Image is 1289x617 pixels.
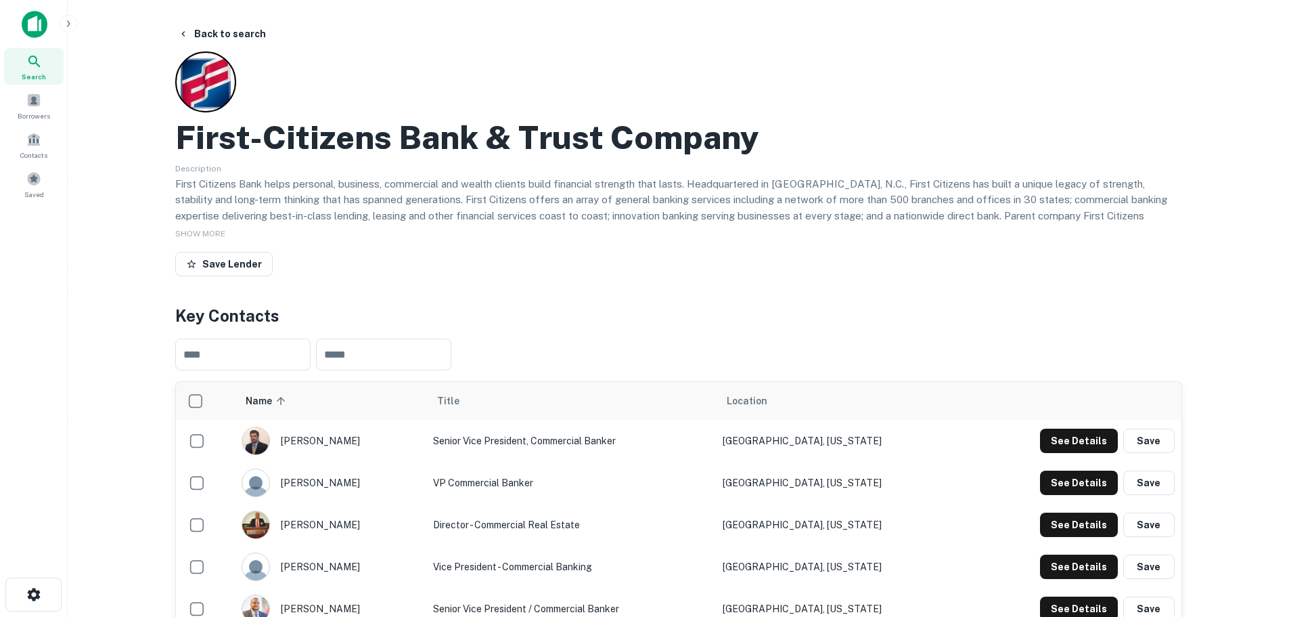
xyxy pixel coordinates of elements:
[175,118,759,157] h2: First-citizens Bank & Trust Company
[727,393,767,409] span: Location
[4,166,64,203] a: Saved
[242,427,420,455] div: [PERSON_NAME]
[716,546,966,588] td: [GEOGRAPHIC_DATA], [US_STATE]
[716,462,966,504] td: [GEOGRAPHIC_DATA], [US_STATE]
[242,553,420,581] div: [PERSON_NAME]
[246,393,290,409] span: Name
[716,504,966,546] td: [GEOGRAPHIC_DATA], [US_STATE]
[24,189,44,200] span: Saved
[242,427,269,454] img: 1516542789731
[175,164,221,173] span: Description
[242,511,420,539] div: [PERSON_NAME]
[242,511,269,538] img: 1588614024434
[426,504,716,546] td: Director - Commercial Real Estate
[242,553,269,580] img: 9c8pery4andzj6ohjkjp54ma2
[235,382,426,420] th: Name
[1123,471,1175,495] button: Save
[716,382,966,420] th: Location
[1040,471,1118,495] button: See Details
[1040,513,1118,537] button: See Details
[1123,429,1175,453] button: Save
[22,71,46,82] span: Search
[4,87,64,124] a: Borrowers
[426,462,716,504] td: VP Commercial Banker
[1040,555,1118,579] button: See Details
[175,229,225,238] span: SHOW MORE
[18,110,50,121] span: Borrowers
[22,11,47,38] img: capitalize-icon.png
[175,252,273,276] button: Save Lender
[4,48,64,85] a: Search
[173,22,271,46] button: Back to search
[716,420,966,462] td: [GEOGRAPHIC_DATA], [US_STATE]
[175,303,1182,328] h4: Key Contacts
[437,393,477,409] span: Title
[426,546,716,588] td: Vice President - Commercial Banking
[1221,509,1289,574] iframe: Chat Widget
[242,469,269,496] img: 9c8pery4andzj6ohjkjp54ma2
[242,469,420,497] div: [PERSON_NAME]
[1040,429,1118,453] button: See Details
[426,420,716,462] td: Senior Vice President, Commercial Banker
[175,176,1182,256] p: First Citizens Bank helps personal, business, commercial and wealth clients build financial stren...
[1123,555,1175,579] button: Save
[4,127,64,163] a: Contacts
[20,150,47,161] span: Contacts
[1123,513,1175,537] button: Save
[426,382,716,420] th: Title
